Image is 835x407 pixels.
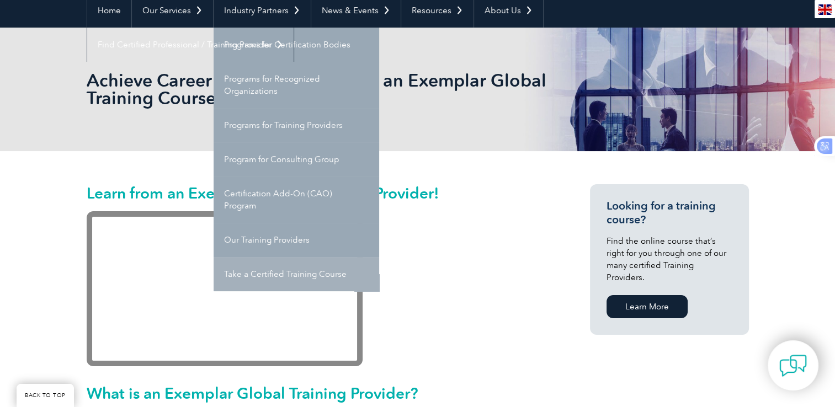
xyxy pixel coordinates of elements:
h3: Looking for a training course? [607,199,732,227]
iframe: Recognized Training Provider Graduates: World of Opportunities [87,211,363,366]
a: Our Training Providers [214,223,379,257]
a: Take a Certified Training Course [214,257,379,291]
a: Program for Consulting Group [214,142,379,176]
a: BACK TO TOP [17,384,74,407]
img: en [818,4,832,15]
a: Programs for Certification Bodies [214,28,379,62]
h2: What is an Exemplar Global Training Provider? [87,384,550,402]
h2: Achieve Career Excellence Through an Exemplar Global Training Course [87,72,550,107]
a: Certification Add-On (CAO) Program [214,176,379,223]
a: Programs for Recognized Organizations [214,62,379,108]
img: contact-chat.png [779,352,807,379]
a: Find Certified Professional / Training Provider [87,28,294,62]
a: Programs for Training Providers [214,108,379,142]
h2: Learn from an Exemplar Global Training Provider! [87,184,550,202]
a: Learn More [607,295,688,318]
p: Find the online course that’s right for you through one of our many certified Training Providers. [607,235,732,283]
